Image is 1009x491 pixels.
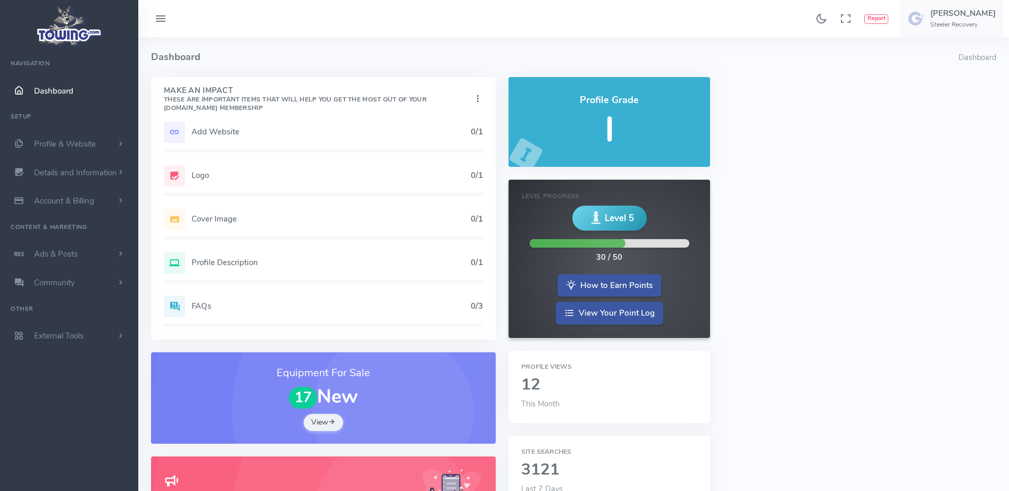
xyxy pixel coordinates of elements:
[164,95,427,112] small: These are important items that will help you get the most out of your [DOMAIN_NAME] Membership
[191,171,471,180] h5: Logo
[471,258,483,267] h5: 0/1
[191,215,471,223] h5: Cover Image
[34,86,73,96] span: Dashboard
[34,196,94,206] span: Account & Billing
[191,302,471,310] h5: FAQs
[164,365,483,381] h3: Equipment For Sale
[191,128,471,136] h5: Add Website
[930,21,996,28] h6: Steeler Recovery
[521,461,697,479] h2: 3121
[34,3,105,48] img: logo
[521,111,697,149] h5: I
[864,14,888,24] button: Report
[34,331,84,341] span: External Tools
[930,9,996,18] h5: [PERSON_NAME]
[596,252,622,264] div: 30 / 50
[521,399,560,409] span: This Month
[471,302,483,310] h5: 0/3
[471,128,483,136] h5: 0/1
[471,171,483,180] h5: 0/1
[304,414,343,431] a: View
[34,139,96,149] span: Profile & Website
[522,193,697,200] h6: Level Progress
[556,302,663,325] a: View Your Point Log
[521,448,697,455] h6: Site Searches
[521,376,697,394] h2: 12
[958,52,996,64] li: Dashboard
[521,363,697,370] h6: Profile Views
[289,387,318,409] span: 17
[34,277,75,288] span: Community
[521,95,697,106] h4: Profile Grade
[191,258,471,267] h5: Profile Description
[34,167,117,178] span: Details and Information
[164,386,483,409] h1: New
[471,215,483,223] h5: 0/1
[34,249,78,259] span: Ads & Posts
[908,10,925,27] img: user-image
[605,211,634,225] span: Level 5
[151,37,958,77] h4: Dashboard
[164,87,472,112] h4: Make An Impact
[557,274,661,297] a: How to Earn Points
